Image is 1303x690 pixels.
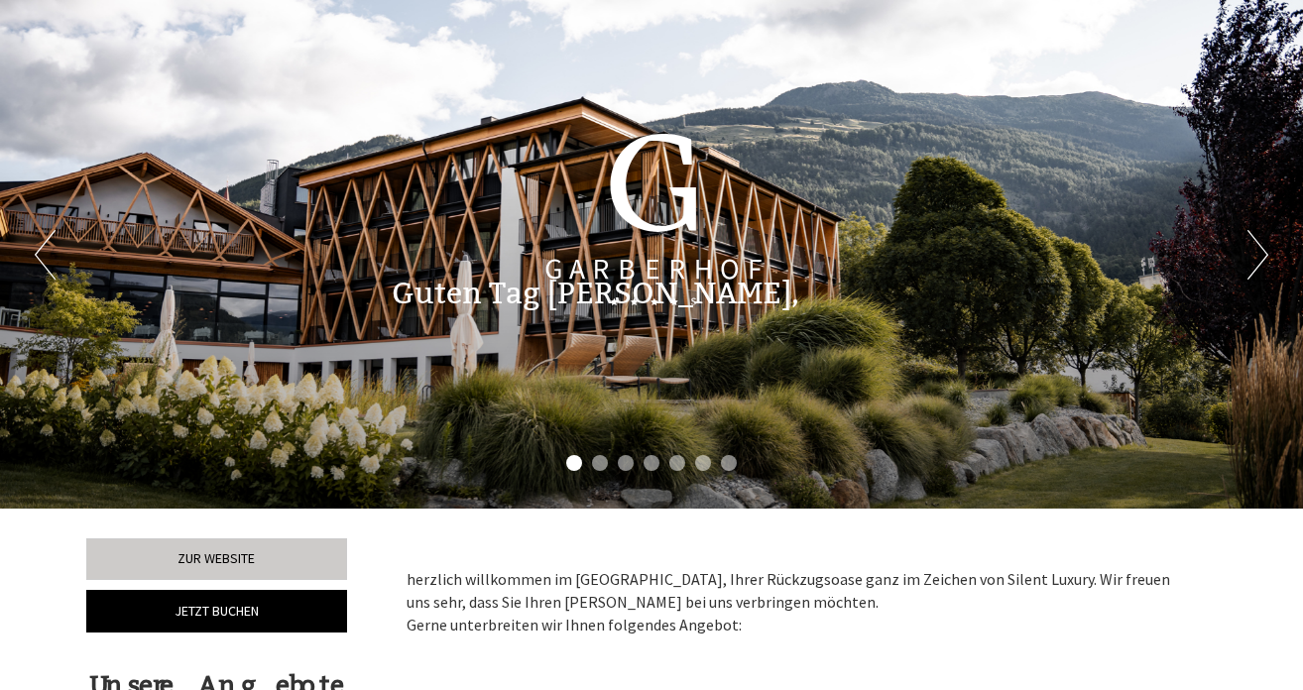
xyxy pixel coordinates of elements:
[392,278,799,310] h1: Guten Tag [PERSON_NAME],
[407,568,1188,636] p: herzlich willkommen im [GEOGRAPHIC_DATA], Ihrer Rückzugsoase ganz im Zeichen von Silent Luxury. W...
[86,590,347,632] a: Jetzt buchen
[35,230,56,280] button: Previous
[1247,230,1268,280] button: Next
[86,538,347,580] a: Zur Website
